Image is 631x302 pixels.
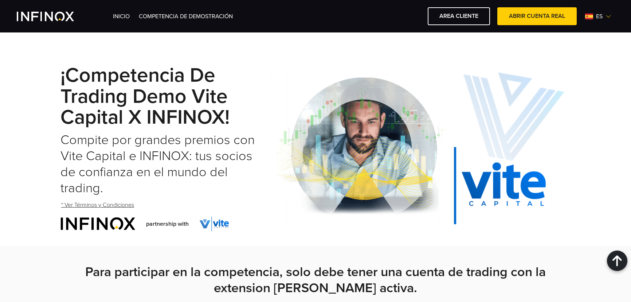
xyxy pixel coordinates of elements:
span: es [593,12,605,21]
span: partnership with [146,220,189,228]
h2: Compite por grandes premios con Vite Capital e INFINOX: tus socios de confianza en el mundo del t... [60,132,270,196]
a: AREA CLIENTE [428,7,490,25]
strong: Para participar en la competencia, solo debe tener una cuenta de trading con la extension [PERSON... [85,264,546,296]
a: INICIO [113,13,130,20]
a: * Ver Términos y Condiciones [60,196,135,214]
a: ABRIR CUENTA REAL [497,7,577,25]
a: INFINOX Vite [17,12,91,21]
a: Competencia de Demostración [139,13,233,20]
strong: ¡Competencia de Trading Demo Vite Capital x INFINOX! [60,63,230,130]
